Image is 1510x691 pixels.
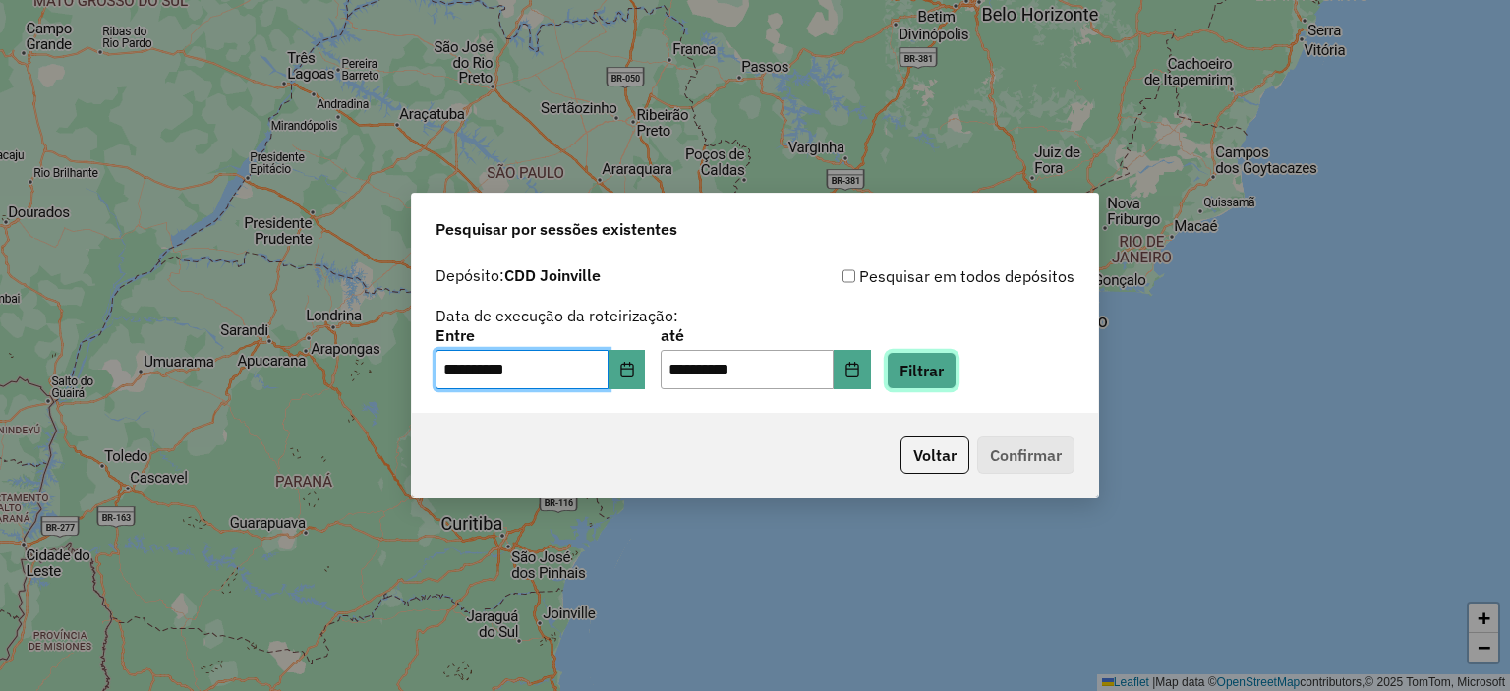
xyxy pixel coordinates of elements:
div: Pesquisar em todos depósitos [755,264,1074,288]
label: Data de execução da roteirização: [436,304,678,327]
button: Choose Date [834,350,871,389]
label: Depósito: [436,263,601,287]
label: Entre [436,323,645,347]
label: até [661,323,870,347]
button: Voltar [900,436,969,474]
button: Choose Date [609,350,646,389]
button: Filtrar [887,352,957,389]
span: Pesquisar por sessões existentes [436,217,677,241]
strong: CDD Joinville [504,265,601,285]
